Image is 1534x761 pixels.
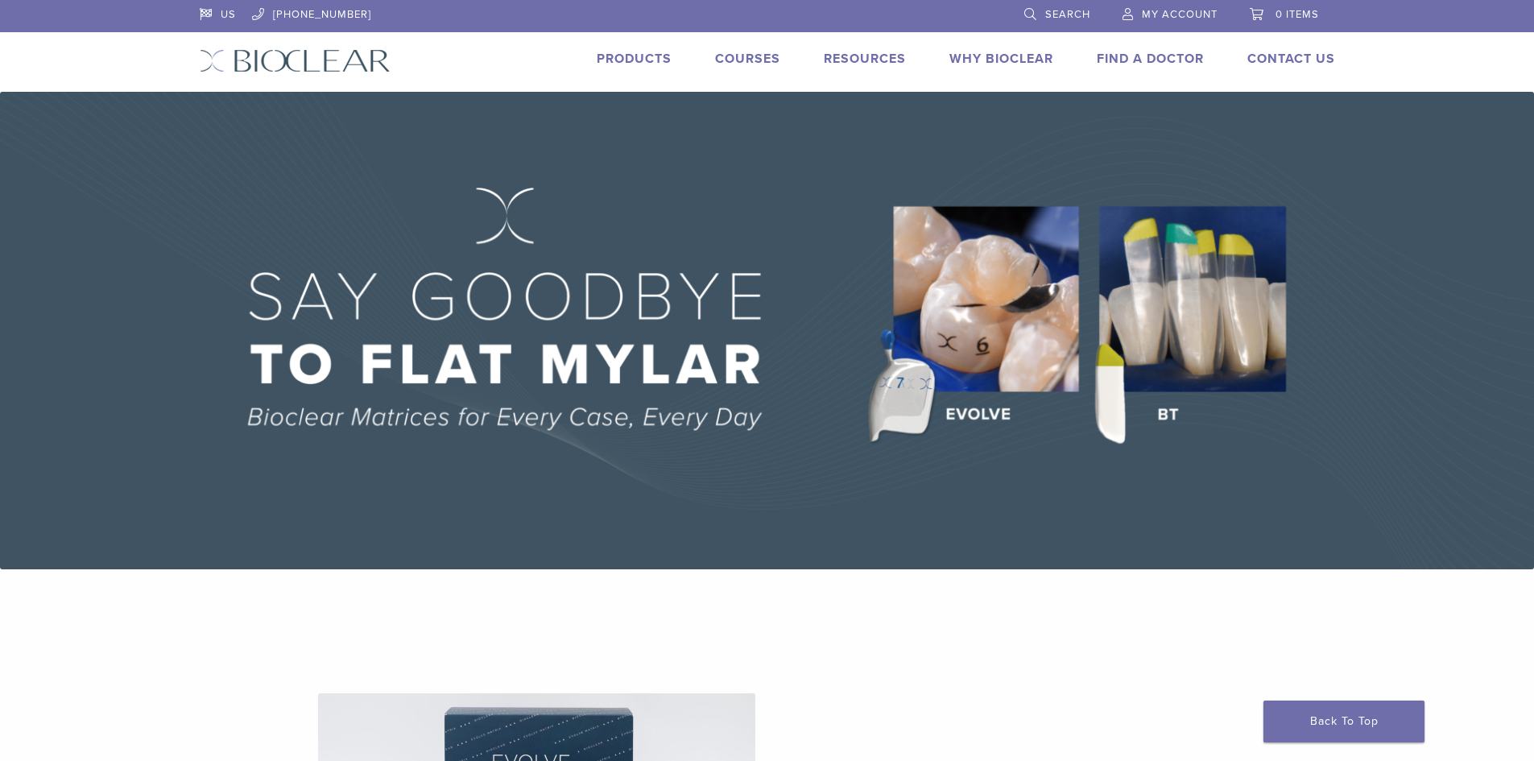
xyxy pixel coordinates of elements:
[824,51,906,67] a: Resources
[1263,701,1424,742] a: Back To Top
[1276,8,1319,21] span: 0 items
[1142,8,1218,21] span: My Account
[1097,51,1204,67] a: Find A Doctor
[1045,8,1090,21] span: Search
[715,51,780,67] a: Courses
[949,51,1053,67] a: Why Bioclear
[1247,51,1335,67] a: Contact Us
[200,49,391,72] img: Bioclear
[597,51,672,67] a: Products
